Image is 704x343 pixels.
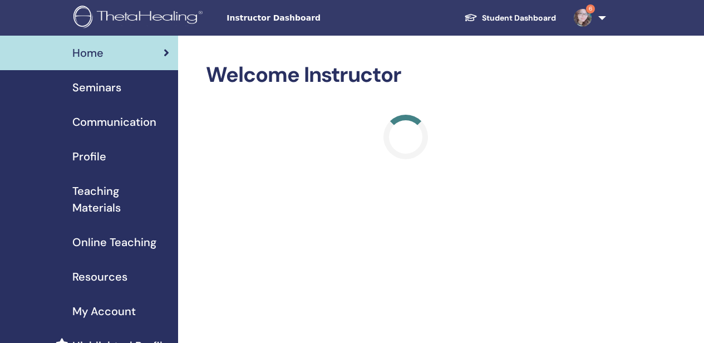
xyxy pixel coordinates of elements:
[72,303,136,320] span: My Account
[72,148,106,165] span: Profile
[455,8,565,28] a: Student Dashboard
[72,234,156,251] span: Online Teaching
[72,183,169,216] span: Teaching Materials
[227,12,393,24] span: Instructor Dashboard
[72,114,156,130] span: Communication
[574,9,592,27] img: default.jpg
[464,13,477,22] img: graduation-cap-white.svg
[72,268,127,285] span: Resources
[206,62,606,88] h2: Welcome Instructor
[586,4,595,13] span: 6
[73,6,206,31] img: logo.png
[72,79,121,96] span: Seminars
[72,45,104,61] span: Home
